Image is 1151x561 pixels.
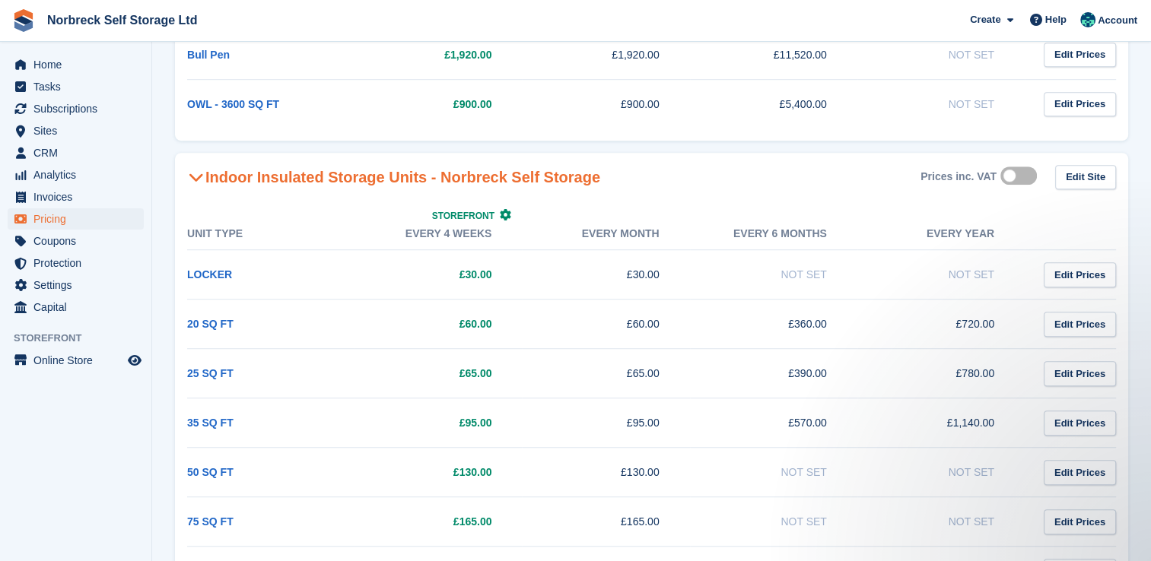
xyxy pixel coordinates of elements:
td: £360.00 [690,300,857,349]
span: Online Store [33,350,125,371]
span: Create [970,12,1000,27]
a: Preview store [126,351,144,369]
a: menu [8,98,144,119]
span: Analytics [33,164,125,185]
td: £130.00 [522,448,689,497]
a: 75 SQ FT [187,515,234,528]
td: Not Set [857,497,1025,547]
a: menu [8,54,144,75]
span: Invoices [33,186,125,208]
td: Not Set [690,497,857,547]
td: £1,920.00 [522,30,689,79]
a: 20 SQ FT [187,318,234,330]
td: £130.00 [355,448,522,497]
a: menu [8,76,144,97]
span: Storefront [14,331,151,346]
span: Capital [33,296,125,318]
img: Sally King [1080,12,1095,27]
a: menu [8,350,144,371]
div: Prices inc. VAT [920,170,997,183]
a: menu [8,142,144,163]
a: menu [8,164,144,185]
a: Edit Site [1055,165,1116,190]
th: Unit Type [187,218,355,250]
td: £60.00 [355,300,522,349]
td: Not Set [857,30,1025,79]
td: £1,920.00 [355,30,522,79]
a: OWL - 3600 SQ FT [187,98,279,110]
img: stora-icon-8386f47178a22dfd0bd8f6a31ec36ba5ce8667c1dd55bd0f319d3a0aa187defe.svg [12,9,35,32]
span: Home [33,54,125,75]
span: Protection [33,252,125,274]
span: Account [1098,13,1137,28]
a: menu [8,274,144,296]
td: £900.00 [355,79,522,128]
a: menu [8,208,144,230]
td: Not Set [690,448,857,497]
a: menu [8,120,144,141]
span: Subscriptions [33,98,125,119]
td: £390.00 [690,349,857,398]
td: Not Set [857,79,1025,128]
span: Coupons [33,230,125,252]
a: 35 SQ FT [187,417,234,429]
a: menu [8,252,144,274]
a: Edit Prices [1044,43,1116,68]
td: £65.00 [522,349,689,398]
a: Edit Prices [1044,92,1116,117]
h2: Indoor Insulated Storage Units - Norbreck Self Storage [187,168,600,186]
td: £1,140.00 [857,398,1025,448]
span: Pricing [33,208,125,230]
td: £5,400.00 [690,79,857,128]
a: Edit Prices [1044,262,1116,287]
a: 50 SQ FT [187,466,234,478]
td: £95.00 [355,398,522,448]
span: Settings [33,274,125,296]
td: £95.00 [522,398,689,448]
a: Edit Prices [1044,410,1116,436]
a: LOCKER [187,268,232,280]
td: £11,520.00 [690,30,857,79]
th: Every 6 months [690,218,857,250]
a: Norbreck Self Storage Ltd [41,8,203,33]
a: Edit Prices [1044,312,1116,337]
a: Edit Prices [1044,361,1116,386]
span: Help [1045,12,1067,27]
td: £165.00 [522,497,689,547]
a: menu [8,296,144,318]
td: £165.00 [355,497,522,547]
th: Every 4 weeks [355,218,522,250]
span: Tasks [33,76,125,97]
span: CRM [33,142,125,163]
a: 25 SQ FT [187,367,234,379]
td: £780.00 [857,349,1025,398]
span: Sites [33,120,125,141]
td: £570.00 [690,398,857,448]
td: £60.00 [522,300,689,349]
a: Bull Pen [187,49,230,61]
a: Edit Prices [1044,460,1116,485]
td: Not Set [857,250,1025,300]
td: Not Set [690,250,857,300]
td: £720.00 [857,300,1025,349]
td: £900.00 [522,79,689,128]
td: Not Set [857,448,1025,497]
td: £65.00 [355,349,522,398]
th: Every month [522,218,689,250]
a: menu [8,230,144,252]
td: £30.00 [522,250,689,300]
th: Every year [857,218,1025,250]
a: Edit Prices [1044,509,1116,534]
span: Storefront [432,211,494,221]
a: menu [8,186,144,208]
td: £30.00 [355,250,522,300]
a: Storefront [432,211,512,221]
